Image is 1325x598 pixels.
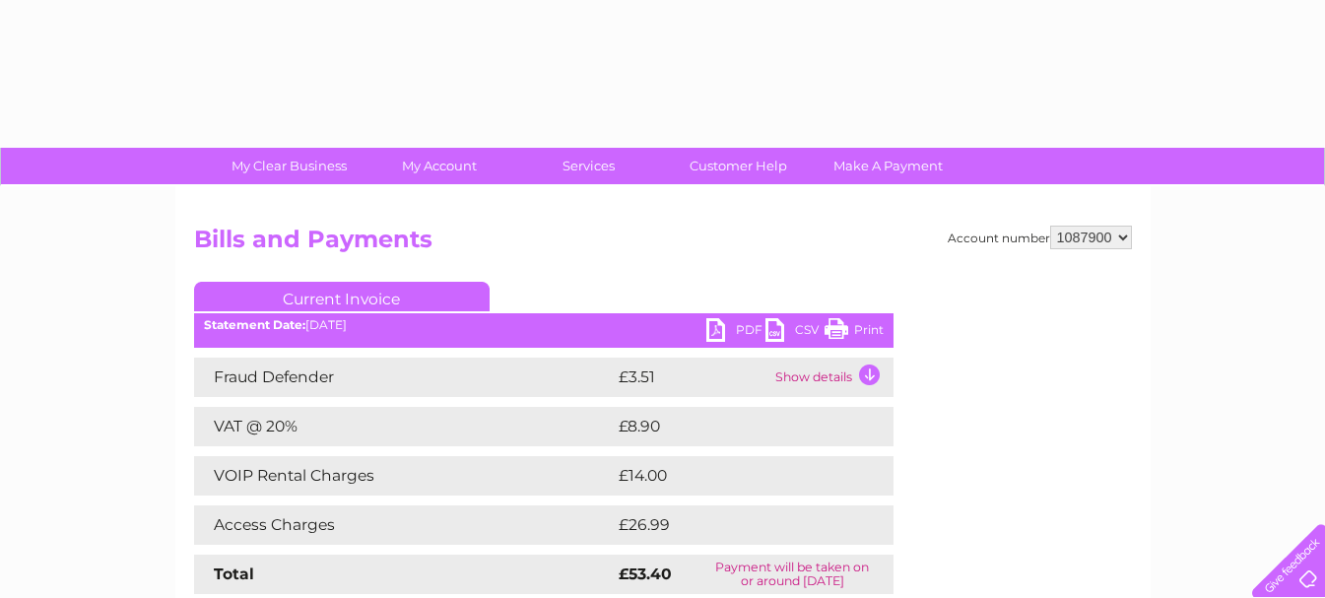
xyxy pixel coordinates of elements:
div: [DATE] [194,318,894,332]
a: PDF [706,318,765,347]
a: My Clear Business [208,148,370,184]
td: Show details [770,358,894,397]
strong: Total [214,565,254,583]
b: Statement Date: [204,317,305,332]
td: Fraud Defender [194,358,614,397]
td: VAT @ 20% [194,407,614,446]
strong: £53.40 [619,565,672,583]
a: My Account [358,148,520,184]
a: Services [507,148,670,184]
td: £26.99 [614,505,855,545]
a: Current Invoice [194,282,490,311]
div: Account number [948,226,1132,249]
h2: Bills and Payments [194,226,1132,263]
a: Print [825,318,884,347]
td: Access Charges [194,505,614,545]
td: Payment will be taken on or around [DATE] [692,555,894,594]
td: £14.00 [614,456,853,496]
td: VOIP Rental Charges [194,456,614,496]
td: £3.51 [614,358,770,397]
a: Customer Help [657,148,820,184]
td: £8.90 [614,407,848,446]
a: Make A Payment [807,148,969,184]
a: CSV [765,318,825,347]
